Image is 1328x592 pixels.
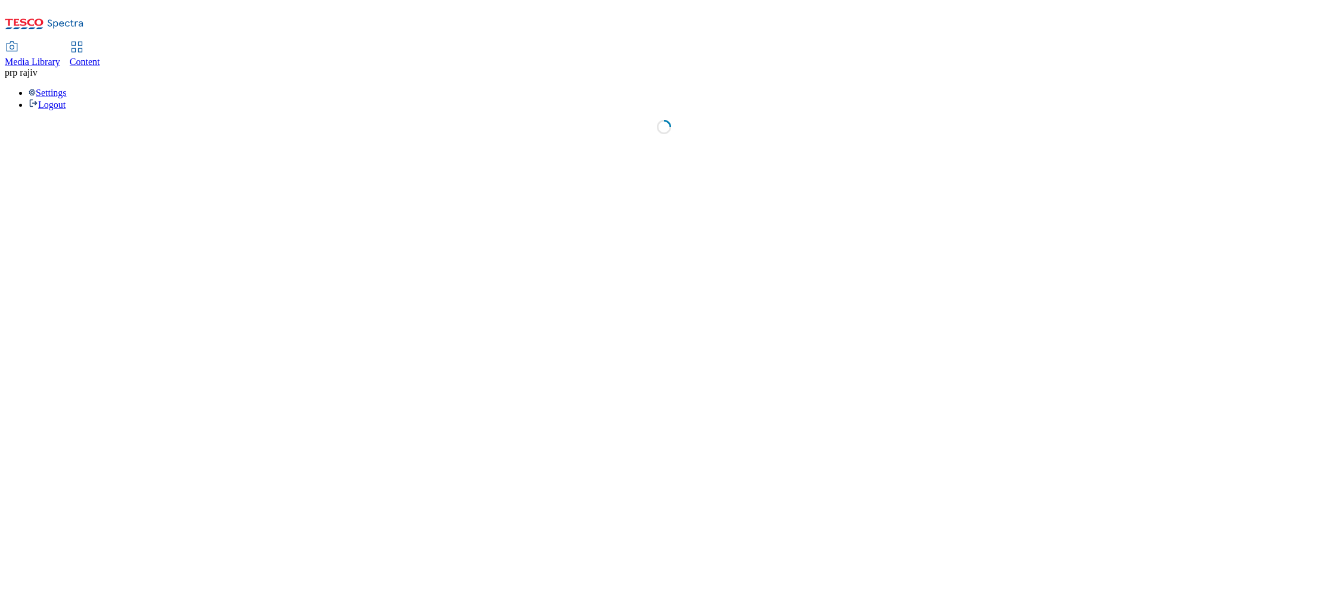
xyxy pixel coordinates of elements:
span: Media Library [5,57,60,67]
a: Content [70,42,100,67]
span: Content [70,57,100,67]
a: Media Library [5,42,60,67]
a: Logout [29,100,66,110]
span: p rajiv [13,67,37,78]
span: pr [5,67,13,78]
a: Settings [29,88,67,98]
